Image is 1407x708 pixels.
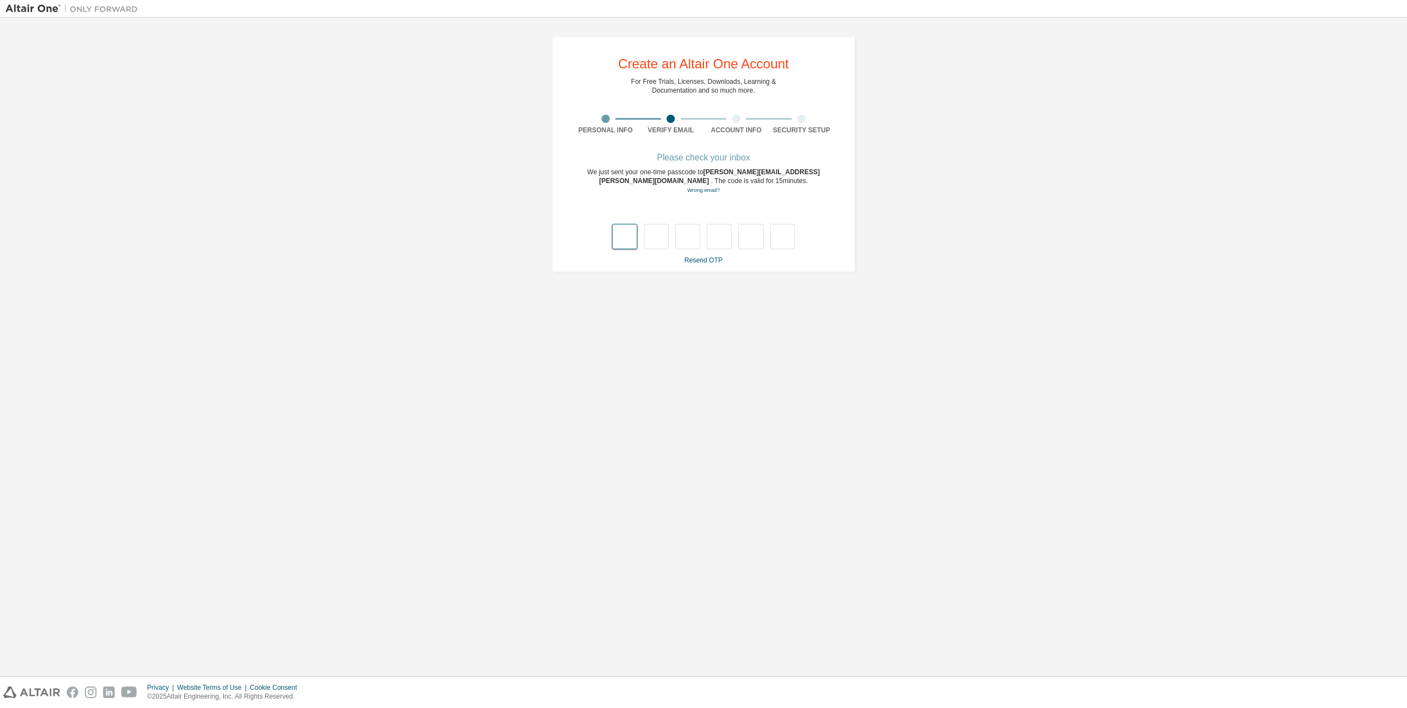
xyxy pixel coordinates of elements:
img: Altair One [6,3,143,14]
div: Account Info [703,126,769,135]
div: Website Terms of Use [177,683,250,692]
div: We just sent your one-time passcode to . The code is valid for 15 minutes. [573,168,834,195]
p: © 2025 Altair Engineering, Inc. All Rights Reserved. [147,692,304,701]
div: For Free Trials, Licenses, Downloads, Learning & Documentation and so much more. [631,77,776,95]
img: altair_logo.svg [3,686,60,698]
img: facebook.svg [67,686,78,698]
img: linkedin.svg [103,686,115,698]
a: Resend OTP [684,256,722,264]
div: Please check your inbox [573,154,834,161]
div: Personal Info [573,126,638,135]
img: instagram.svg [85,686,96,698]
img: youtube.svg [121,686,137,698]
span: [PERSON_NAME][EMAIL_ADDRESS][PERSON_NAME][DOMAIN_NAME] [599,168,820,185]
div: Security Setup [769,126,835,135]
div: Verify Email [638,126,704,135]
div: Create an Altair One Account [618,57,789,71]
div: Cookie Consent [250,683,303,692]
a: Go back to the registration form [687,187,719,193]
div: Privacy [147,683,177,692]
